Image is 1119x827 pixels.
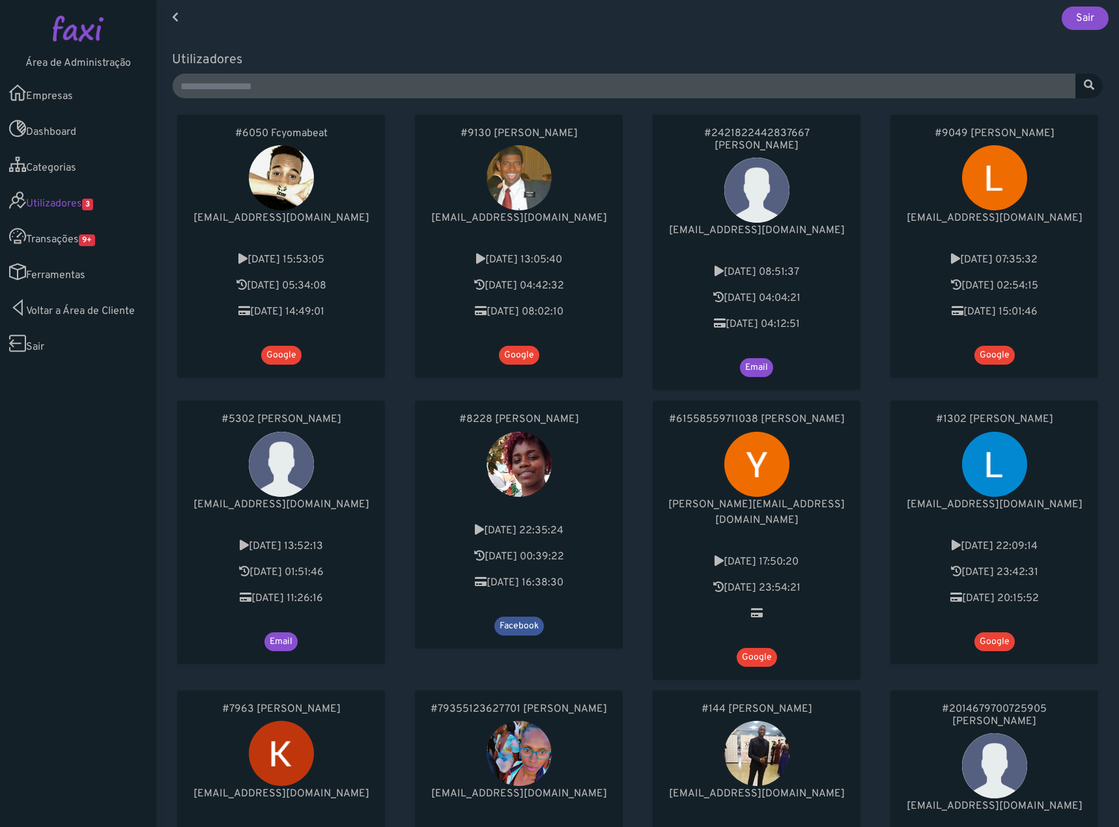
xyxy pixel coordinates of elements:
span: 9+ [79,234,95,246]
span: Email [264,632,298,651]
span: [EMAIL_ADDRESS][DOMAIN_NAME] [669,787,845,800]
p: Criado em [903,539,1085,554]
a: Sair [1062,7,1109,30]
p: Última transacção [190,591,372,606]
span: [EMAIL_ADDRESS][DOMAIN_NAME] [193,787,369,800]
span: Google [974,346,1015,365]
a: #7963 [PERSON_NAME] [190,703,372,716]
span: Google [261,346,302,365]
p: Última actividade [190,565,372,580]
span: [EMAIL_ADDRESS][DOMAIN_NAME] [193,498,369,511]
span: [PERSON_NAME][EMAIL_ADDRESS][DOMAIN_NAME] [668,498,845,527]
p: Última transacção [190,304,372,320]
a: #2421822442837667 [PERSON_NAME] [666,128,847,152]
p: Última actividade [666,290,847,306]
h5: Utilizadores [172,52,1103,68]
p: Última transacção [903,591,1085,606]
span: [EMAIL_ADDRESS][DOMAIN_NAME] [907,498,1083,511]
span: Google [737,648,777,667]
span: [EMAIL_ADDRESS][DOMAIN_NAME] [193,212,369,225]
a: #1302 [PERSON_NAME] [903,413,1085,426]
a: #5302 [PERSON_NAME] [190,413,372,426]
span: Email [740,358,773,377]
p: Última actividade [428,278,610,294]
span: [EMAIL_ADDRESS][DOMAIN_NAME] [431,787,607,800]
p: Criado em [190,252,372,268]
span: 3 [82,199,93,210]
span: [EMAIL_ADDRESS][DOMAIN_NAME] [907,212,1083,225]
a: #9130 [PERSON_NAME] [428,128,610,140]
a: #9049 [PERSON_NAME] [903,128,1085,140]
a: #144 [PERSON_NAME] [666,703,847,716]
p: Criado em [666,264,847,280]
span: [EMAIL_ADDRESS][DOMAIN_NAME] [431,212,607,225]
p: Última actividade [903,565,1085,580]
p: Última actividade [428,549,610,565]
p: Criado em [666,554,847,570]
a: #2014679700725905 [PERSON_NAME] [903,703,1085,728]
span: Google [499,346,539,365]
span: Google [974,632,1015,651]
a: #79355123627701 [PERSON_NAME] [428,703,610,716]
p: Última transacção [428,575,610,591]
a: #6050 Fcyomabeat [190,128,372,140]
p: Última actividade [903,278,1085,294]
p: Última actividade [666,580,847,596]
p: Última transacção [666,606,847,622]
p: Criado em [903,252,1085,268]
span: [EMAIL_ADDRESS][DOMAIN_NAME] [669,224,845,237]
p: Criado em [428,523,610,539]
span: Facebook [494,617,544,636]
a: #8228 [PERSON_NAME] [428,413,610,426]
a: #61558559711038 [PERSON_NAME] [666,413,847,426]
p: Criado em [190,539,372,554]
span: [EMAIL_ADDRESS][DOMAIN_NAME] [907,800,1083,813]
p: Última transacção [903,304,1085,320]
p: Criado em [428,252,610,268]
p: Última transacção [428,304,610,320]
p: Última transacção [666,316,847,332]
p: Última actividade [190,278,372,294]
